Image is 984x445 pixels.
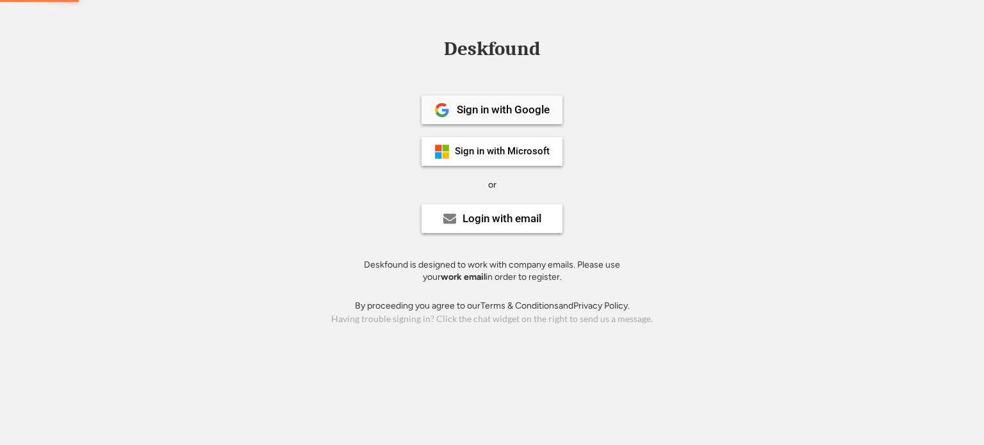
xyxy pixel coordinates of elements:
[438,39,546,59] div: Deskfound
[434,144,450,159] img: ms-symbollockup_mssymbol_19.png
[573,300,630,311] a: Privacy Policy.
[455,147,550,156] div: Sign in with Microsoft
[488,179,496,191] div: or
[355,300,630,312] div: By proceeding you agree to our and
[457,104,550,115] div: Sign in with Google
[348,259,636,284] div: Deskfound is designed to work with company emails. Please use your in order to register.
[434,102,450,118] img: 1024px-Google__G__Logo.svg.png
[463,213,541,224] div: Login with email
[480,300,559,311] a: Terms & Conditions
[441,271,486,282] strong: work email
